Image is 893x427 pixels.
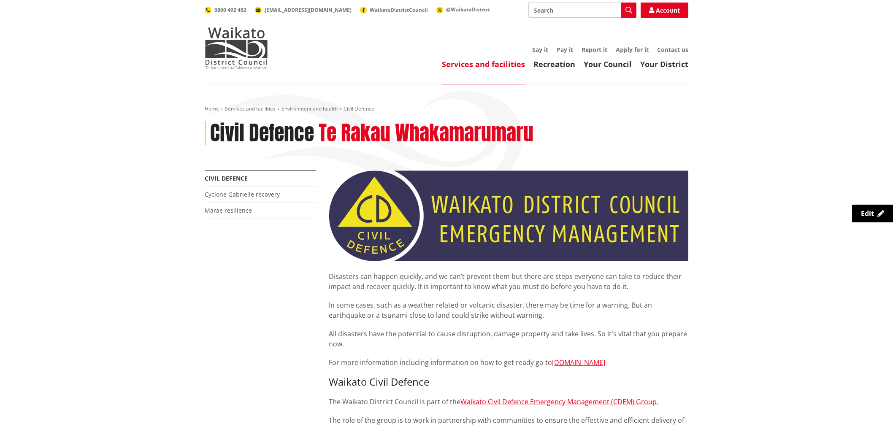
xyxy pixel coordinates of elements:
[861,209,874,218] span: Edit
[657,46,688,54] a: Contact us
[205,105,219,112] a: Home
[205,174,248,182] a: Civil Defence
[460,397,658,406] a: Waikato Civil Defence Emergency Management (CDEM) Group.
[582,46,607,54] a: Report it
[552,358,605,367] a: [DOMAIN_NAME]
[205,105,688,113] nav: breadcrumb
[528,3,636,18] input: Search input
[370,6,428,14] span: WaikatoDistrictCouncil
[329,329,688,349] p: All disasters have the potential to cause disruption, damage property and take lives. So it's vit...
[446,6,490,13] span: @WaikatoDistrict
[557,46,573,54] a: Pay it
[205,190,280,198] a: Cyclone Gabrielle recovery
[329,357,688,368] p: For more information including information on how to get ready go to
[329,170,688,261] img: WDC Civil Defence logo
[852,205,893,222] a: Edit
[319,121,533,146] h2: Te Rakau Whakamarumaru
[616,46,649,54] a: Apply for it
[205,27,268,69] img: Waikato District Council - Te Kaunihera aa Takiwaa o Waikato
[641,3,688,18] a: Account
[329,397,688,407] p: The Waikato District Council is part of the
[360,6,428,14] a: WaikatoDistrictCouncil
[205,6,246,14] a: 0800 492 452
[329,300,688,320] p: In some cases, such as a weather related or volcanic disaster, there may be time for a warning. B...
[281,105,338,112] a: Environment and health
[205,206,252,214] a: Marae resilience
[225,105,276,112] a: Services and facilities
[210,121,314,146] h1: Civil Defence
[584,59,632,69] a: Your Council
[532,46,548,54] a: Say it
[533,59,575,69] a: Recreation
[442,59,525,69] a: Services and facilities
[265,6,352,14] span: [EMAIL_ADDRESS][DOMAIN_NAME]
[436,6,490,13] a: @WaikatoDistrict
[640,59,688,69] a: Your District
[329,261,688,292] p: Disasters can happen quickly, and we can’t prevent them but there are steps everyone can take to ...
[214,6,246,14] span: 0800 492 452
[255,6,352,14] a: [EMAIL_ADDRESS][DOMAIN_NAME]
[329,376,688,388] h3: Waikato Civil Defence
[344,105,374,112] span: Civil Defence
